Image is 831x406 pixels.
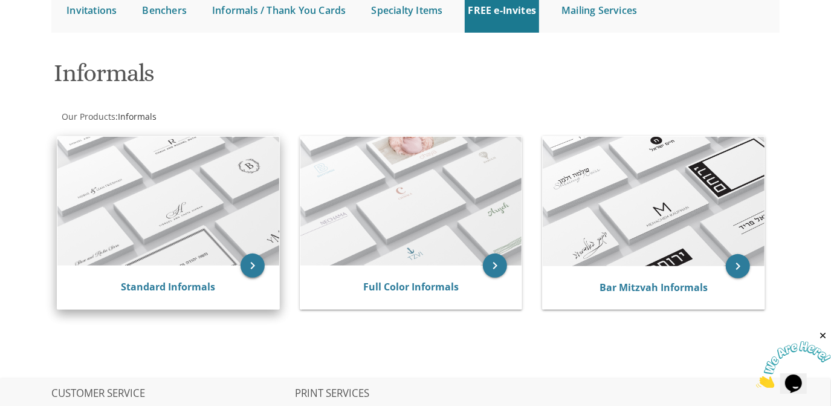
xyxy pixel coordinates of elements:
a: Standard Informals [121,280,216,293]
iframe: chat widget [756,330,831,388]
h2: PRINT SERVICES [295,388,537,400]
a: Full Color Informals [363,280,459,293]
h2: CUSTOMER SERVICE [51,388,293,400]
div: : [51,111,415,123]
a: Our Products [60,111,115,122]
a: keyboard_arrow_right [483,254,507,278]
a: keyboard_arrow_right [241,254,265,278]
img: Bar Mitzvah Informals [543,137,765,266]
img: Full Color Informals [300,137,522,266]
span: Informals [118,111,157,122]
img: Standard Informals [57,137,279,266]
a: Bar Mitzvah Informals [600,281,708,294]
a: keyboard_arrow_right [726,254,750,278]
h1: Informals [54,60,530,96]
